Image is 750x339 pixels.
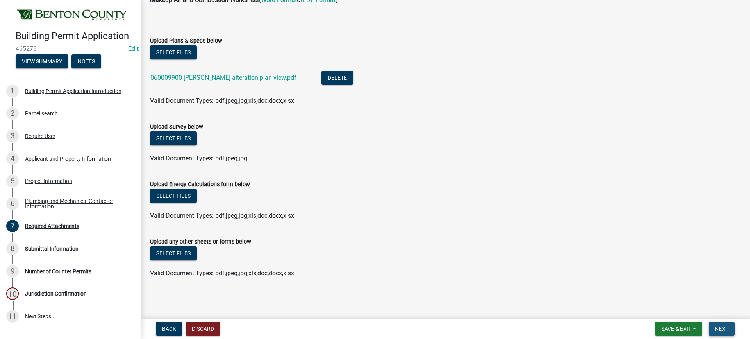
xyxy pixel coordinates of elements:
button: Back [156,322,182,336]
button: Select files [150,131,197,145]
div: Jurisdiction Confirmation [25,291,87,296]
label: Upload Energy Calculations form below [150,182,250,187]
button: Next [709,322,735,336]
div: 2 [6,107,19,120]
div: Require User [25,133,55,139]
h4: Building Permit Application [16,30,134,42]
div: Project Information [25,178,72,184]
div: Parcel search [25,111,58,116]
span: Valid Document Types: pdf,jpeg,jpg [150,154,247,162]
div: 11 [6,310,19,323]
wm-modal-confirm: Delete Document [321,75,353,82]
div: 6 [6,197,19,210]
a: Edit [128,45,139,52]
div: Plumbing and Mechanical Contactor Information [25,198,128,209]
span: Valid Document Types: pdf,jpeg,jpg,xls,doc,docx,xlsx [150,212,294,219]
span: Save & Exit [661,326,691,332]
label: Upload Survey below [150,124,203,130]
img: Benton County, Minnesota [16,8,128,22]
label: Upload Plans & Specs below [150,38,222,44]
wm-modal-confirm: Edit Application Number [128,45,139,52]
div: 7 [6,220,19,232]
a: 060009900 [PERSON_NAME] alteration plan view.pdf [150,74,296,81]
wm-modal-confirm: Summary [16,59,68,65]
button: Select files [150,45,197,59]
button: Discard [186,322,220,336]
span: Back [162,326,176,332]
div: Required Attachments [25,223,79,229]
div: 4 [6,152,19,165]
wm-modal-confirm: Notes [71,59,101,65]
div: Building Permit Application Introduction [25,88,121,94]
span: 465278 [16,45,125,52]
label: Upload any other sheets or forms below [150,239,251,245]
button: Select files [150,246,197,260]
div: 5 [6,175,19,187]
div: 3 [6,130,19,142]
div: 10 [6,287,19,300]
span: Valid Document Types: pdf,jpeg,jpg,xls,doc,docx,xlsx [150,269,294,277]
div: 8 [6,242,19,255]
button: Save & Exit [655,322,702,336]
div: 9 [6,265,19,278]
button: Select files [150,189,197,203]
button: Delete [321,71,353,85]
button: View Summary [16,54,68,68]
div: Number of Counter Permits [25,269,91,274]
div: Applicant and Property Information [25,156,111,161]
div: 1 [6,85,19,97]
button: Notes [71,54,101,68]
span: Next [715,326,729,332]
span: Valid Document Types: pdf,jpeg,jpg,xls,doc,docx,xlsx [150,97,294,104]
div: Submittal Information [25,246,79,251]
